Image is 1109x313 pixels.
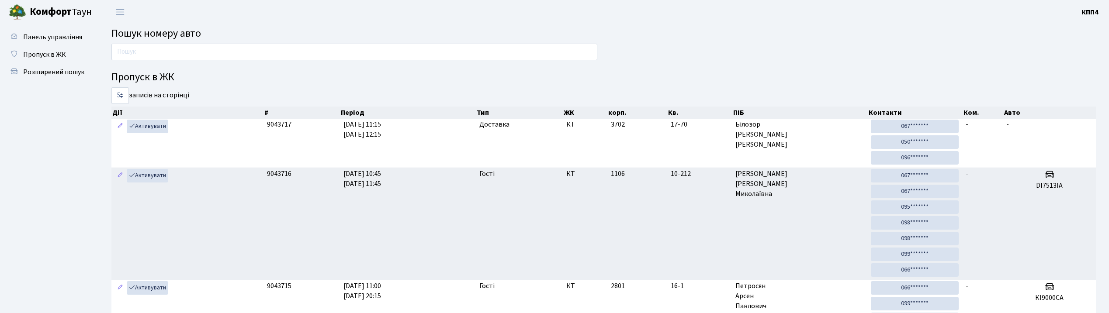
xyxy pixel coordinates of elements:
span: - [966,169,968,179]
a: Панель управління [4,28,92,46]
span: КТ [566,281,604,291]
span: [DATE] 11:15 [DATE] 12:15 [343,120,381,139]
th: ЖК [563,107,607,119]
h4: Пропуск в ЖК [111,71,1096,84]
span: 9043717 [267,120,291,129]
button: Переключити навігацію [109,5,131,19]
span: [DATE] 10:45 [DATE] 11:45 [343,169,381,189]
span: КТ [566,120,604,130]
th: Контакти [868,107,963,119]
input: Пошук [111,44,597,60]
th: Кв. [667,107,732,119]
span: Розширений пошук [23,67,84,77]
label: записів на сторінці [111,87,189,104]
a: Активувати [127,281,168,295]
a: Редагувати [115,281,125,295]
th: # [263,107,340,119]
span: - [966,281,968,291]
a: Розширений пошук [4,63,92,81]
span: 3702 [611,120,625,129]
th: Дії [111,107,263,119]
span: Гості [479,281,495,291]
span: - [966,120,968,129]
a: Пропуск в ЖК [4,46,92,63]
span: 2801 [611,281,625,291]
span: Петросян Арсен Павлович [735,281,864,311]
h5: DІ7513ІА [1006,182,1092,190]
a: Редагувати [115,120,125,133]
span: 17-70 [671,120,729,130]
span: Білозор [PERSON_NAME] [PERSON_NAME] [735,120,864,150]
th: Тип [476,107,563,119]
span: 9043716 [267,169,291,179]
a: КПП4 [1081,7,1099,17]
a: Активувати [127,169,168,182]
span: [DATE] 11:00 [DATE] 20:15 [343,281,381,301]
th: корп. [607,107,667,119]
span: Доставка [479,120,509,130]
span: Таун [30,5,92,20]
th: Період [340,107,475,119]
a: Редагувати [115,169,125,182]
span: 10-212 [671,169,729,179]
span: Гості [479,169,495,179]
a: Активувати [127,120,168,133]
h5: КІ9000СА [1006,294,1092,302]
span: 16-1 [671,281,729,291]
span: Пропуск в ЖК [23,50,66,59]
img: logo.png [9,3,26,21]
span: - [1006,120,1009,129]
span: [PERSON_NAME] [PERSON_NAME] Миколаївна [735,169,864,199]
select: записів на сторінці [111,87,129,104]
b: Комфорт [30,5,72,19]
span: Панель управління [23,32,82,42]
span: 9043715 [267,281,291,291]
span: Пошук номеру авто [111,26,201,41]
th: ПІБ [732,107,868,119]
span: 1106 [611,169,625,179]
span: КТ [566,169,604,179]
th: Авто [1003,107,1096,119]
th: Ком. [963,107,1003,119]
